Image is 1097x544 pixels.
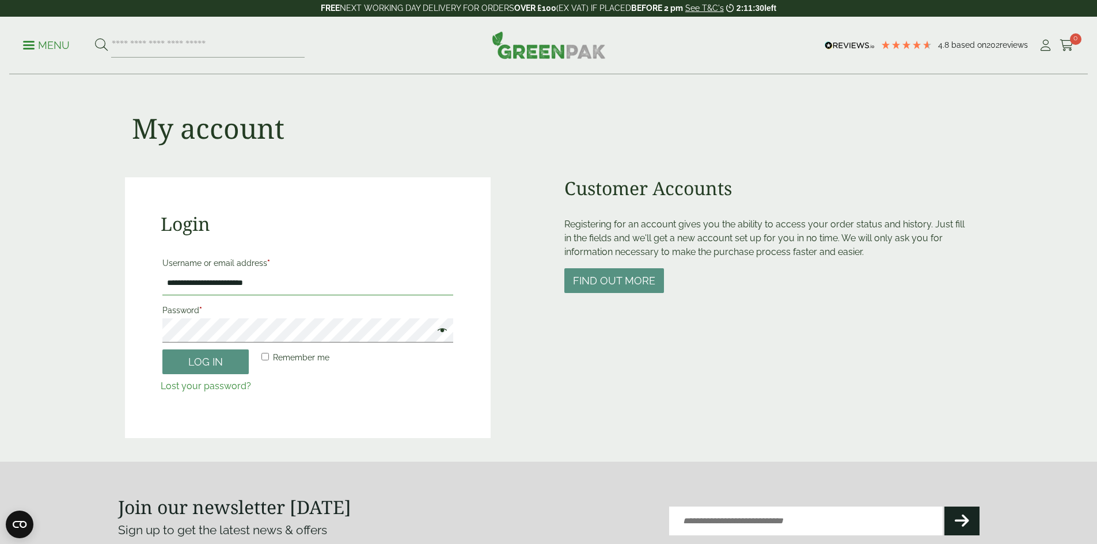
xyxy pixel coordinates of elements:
img: REVIEWS.io [825,41,875,50]
a: Menu [23,39,70,50]
a: Lost your password? [161,381,251,391]
img: GreenPak Supplies [492,31,606,59]
label: Password [162,302,453,318]
i: My Account [1038,40,1053,51]
p: Sign up to get the latest news & offers [118,521,506,539]
span: 202 [986,40,1000,50]
span: 4.8 [938,40,951,50]
strong: BEFORE 2 pm [631,3,683,13]
label: Username or email address [162,255,453,271]
a: 0 [1060,37,1074,54]
span: 2:11:30 [737,3,764,13]
span: left [764,3,776,13]
input: Remember me [261,353,269,360]
span: reviews [1000,40,1028,50]
a: See T&C's [685,3,724,13]
a: Find out more [564,276,664,287]
span: 0 [1070,33,1081,45]
div: 4.79 Stars [880,40,932,50]
span: Remember me [273,353,329,362]
strong: OVER £100 [514,3,556,13]
h2: Customer Accounts [564,177,973,199]
strong: Join our newsletter [DATE] [118,494,351,519]
h2: Login [161,213,455,235]
button: Log in [162,349,249,374]
h1: My account [132,112,284,145]
strong: FREE [321,3,340,13]
span: Based on [951,40,986,50]
button: Open CMP widget [6,511,33,538]
button: Find out more [564,268,664,293]
p: Menu [23,39,70,52]
i: Cart [1060,40,1074,51]
p: Registering for an account gives you the ability to access your order status and history. Just fi... [564,218,973,259]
